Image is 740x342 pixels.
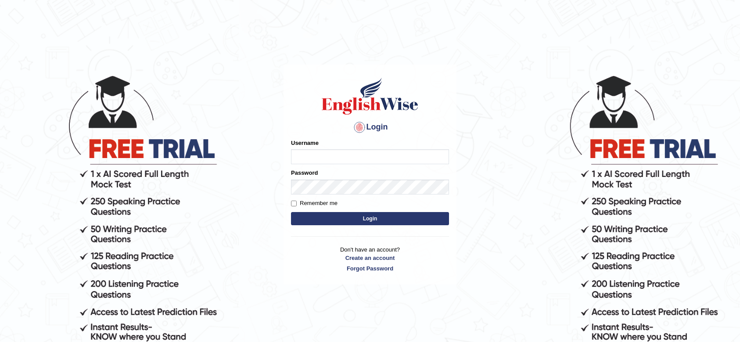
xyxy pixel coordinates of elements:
[291,139,319,147] label: Username
[291,212,449,225] button: Login
[291,120,449,134] h4: Login
[291,201,297,206] input: Remember me
[291,264,449,273] a: Forgot Password
[291,199,338,208] label: Remember me
[291,169,318,177] label: Password
[320,76,420,116] img: Logo of English Wise sign in for intelligent practice with AI
[291,254,449,262] a: Create an account
[291,245,449,273] p: Don't have an account?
